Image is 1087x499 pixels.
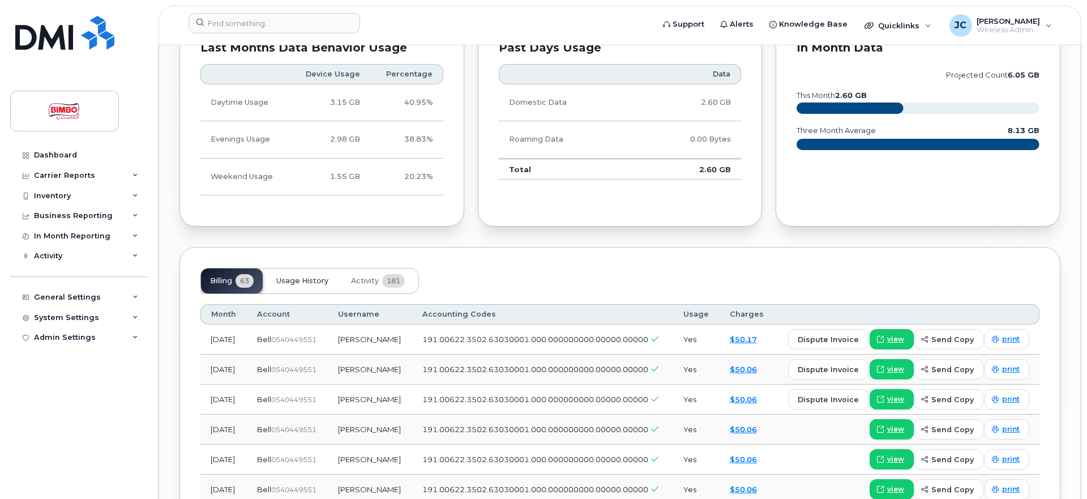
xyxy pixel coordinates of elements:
[730,19,754,30] span: Alerts
[798,364,859,375] span: dispute invoice
[271,395,316,404] span: 0540449551
[673,415,720,445] td: Yes
[931,454,974,465] span: send copy
[257,455,271,464] span: Bell
[247,304,328,325] th: Account
[276,276,328,285] span: Usage History
[290,159,371,195] td: 1.55 GB
[870,419,914,440] a: view
[422,425,648,434] span: 191.00622.3502.63030001.000.000000000.00000.00000
[985,449,1029,470] a: print
[761,13,855,36] a: Knowledge Base
[857,14,939,37] div: Quicklinks
[985,419,1029,440] a: print
[887,394,904,404] span: view
[328,325,412,355] td: [PERSON_NAME]
[730,425,757,434] a: $50.06
[673,355,720,385] td: Yes
[835,91,867,100] tspan: 2.60 GB
[412,304,673,325] th: Accounting Codes
[870,389,914,410] a: view
[370,84,443,121] td: 40.95%
[257,395,271,404] span: Bell
[931,484,974,495] span: send copy
[382,274,405,288] span: 181
[673,325,720,355] td: Yes
[798,334,859,345] span: dispute invoice
[257,335,271,344] span: Bell
[370,64,443,84] th: Percentage
[257,485,271,494] span: Bell
[730,395,757,404] a: $50.06
[1002,334,1020,344] span: print
[200,121,443,158] tr: Weekdays from 6:00pm to 8:00am
[271,425,316,434] span: 0540449551
[946,71,1039,79] text: projected count
[931,394,974,405] span: send copy
[200,385,247,415] td: [DATE]
[914,449,983,470] button: send copy
[351,276,379,285] span: Activity
[887,364,904,374] span: view
[200,121,290,158] td: Evenings Usage
[370,121,443,158] td: 38.83%
[914,359,983,379] button: send copy
[635,121,741,158] td: 0.00 Bytes
[200,355,247,385] td: [DATE]
[290,84,371,121] td: 3.15 GB
[200,304,247,325] th: Month
[887,334,904,344] span: view
[788,389,868,410] button: dispute invoice
[779,19,848,30] span: Knowledge Base
[712,13,761,36] a: Alerts
[788,359,868,379] button: dispute invoice
[931,364,974,375] span: send copy
[977,16,1040,25] span: [PERSON_NAME]
[635,159,741,180] td: 2.60 GB
[370,159,443,195] td: 20.23%
[797,42,1039,54] div: In Month Data
[655,13,712,36] a: Support
[635,64,741,84] th: Data
[887,484,904,494] span: view
[200,42,443,54] div: Last Months Data Behavior Usage
[1002,424,1020,434] span: print
[931,334,974,345] span: send copy
[931,424,974,435] span: send copy
[499,159,635,180] td: Total
[257,425,271,434] span: Bell
[914,329,983,349] button: send copy
[271,485,316,494] span: 0540449551
[914,389,983,410] button: send copy
[200,445,247,475] td: [DATE]
[1008,71,1039,79] tspan: 6.05 GB
[328,385,412,415] td: [PERSON_NAME]
[635,84,741,121] td: 2.60 GB
[887,424,904,434] span: view
[788,329,868,349] button: dispute invoice
[499,121,635,158] td: Roaming Data
[673,304,720,325] th: Usage
[328,445,412,475] td: [PERSON_NAME]
[422,455,648,464] span: 191.00622.3502.63030001.000.000000000.00000.00000
[290,121,371,158] td: 2.98 GB
[271,335,316,344] span: 0540449551
[422,365,648,374] span: 191.00622.3502.63030001.000.000000000.00000.00000
[290,64,371,84] th: Device Usage
[328,355,412,385] td: [PERSON_NAME]
[422,395,648,404] span: 191.00622.3502.63030001.000.000000000.00000.00000
[200,325,247,355] td: [DATE]
[914,419,983,440] button: send copy
[200,84,290,121] td: Daytime Usage
[189,13,360,33] input: Find something...
[878,21,919,30] span: Quicklinks
[870,359,914,379] a: view
[200,159,290,195] td: Weekend Usage
[422,485,648,494] span: 191.00622.3502.63030001.000.000000000.00000.00000
[730,485,757,494] a: $50.06
[200,415,247,445] td: [DATE]
[328,304,412,325] th: Username
[1002,394,1020,404] span: print
[985,329,1029,349] a: print
[422,335,648,344] span: 191.00622.3502.63030001.000.000000000.00000.00000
